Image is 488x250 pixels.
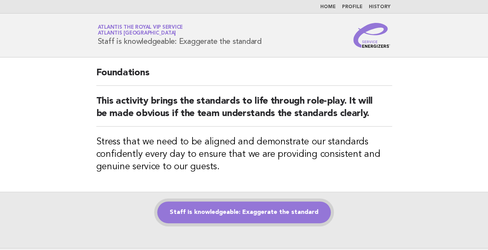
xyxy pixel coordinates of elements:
[98,25,183,36] a: Atlantis the Royal VIP ServiceAtlantis [GEOGRAPHIC_DATA]
[98,31,176,36] span: Atlantis [GEOGRAPHIC_DATA]
[342,5,363,9] a: Profile
[320,5,336,9] a: Home
[98,25,262,45] h1: Staff is knowledgeable: Exaggerate the standard
[369,5,391,9] a: History
[96,67,392,86] h2: Foundations
[96,136,392,173] h3: Stress that we need to be aligned and demonstrate our standards confidently every day to ensure t...
[157,201,331,223] a: Staff is knowledgeable: Exaggerate the standard
[353,23,391,48] img: Service Energizers
[96,95,392,127] h2: This activity brings the standards to life through role-play. It will be made obvious if the team...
